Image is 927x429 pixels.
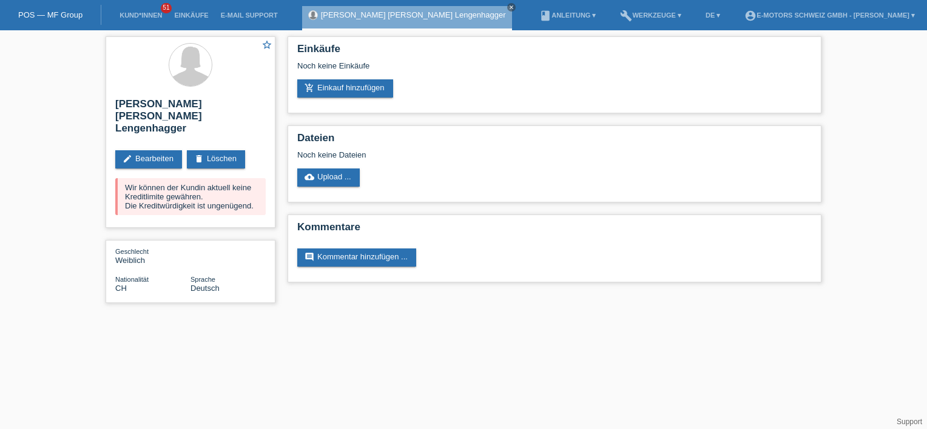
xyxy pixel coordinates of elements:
a: buildWerkzeuge ▾ [614,12,687,19]
span: Geschlecht [115,248,149,255]
a: Support [897,417,922,426]
a: Kund*innen [113,12,168,19]
a: POS — MF Group [18,10,83,19]
div: Noch keine Dateien [297,150,668,159]
h2: Einkäufe [297,43,812,61]
i: build [620,10,632,22]
div: Wir können der Kundin aktuell keine Kreditlimite gewähren. Die Kreditwürdigkeit ist ungenügend. [115,178,266,215]
i: account_circle [744,10,757,22]
i: cloud_upload [305,172,314,182]
a: E-Mail Support [215,12,284,19]
a: cloud_uploadUpload ... [297,168,360,187]
h2: Dateien [297,132,812,150]
span: Schweiz [115,284,127,293]
span: Sprache [190,276,215,283]
i: comment [305,252,314,262]
a: editBearbeiten [115,150,182,168]
a: Einkäufe [168,12,214,19]
a: star_border [261,39,272,52]
i: book [539,10,551,22]
i: close [508,4,514,10]
i: delete [194,154,204,164]
span: 51 [161,3,172,13]
a: bookAnleitung ▾ [533,12,602,19]
i: edit [123,154,132,164]
a: deleteLöschen [187,150,245,168]
a: account_circleE-Motors Schweiz GmbH - [PERSON_NAME] ▾ [738,12,921,19]
a: DE ▾ [699,12,726,19]
span: Deutsch [190,284,220,293]
a: commentKommentar hinzufügen ... [297,248,416,267]
div: Weiblich [115,247,190,265]
h2: [PERSON_NAME] [PERSON_NAME] Lengenhagger [115,98,266,141]
a: add_shopping_cartEinkauf hinzufügen [297,79,393,98]
a: [PERSON_NAME] [PERSON_NAME] Lengenhagger [321,10,506,19]
h2: Kommentare [297,221,812,239]
div: Noch keine Einkäufe [297,61,812,79]
a: close [507,3,516,12]
span: Nationalität [115,276,149,283]
i: star_border [261,39,272,50]
i: add_shopping_cart [305,83,314,93]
